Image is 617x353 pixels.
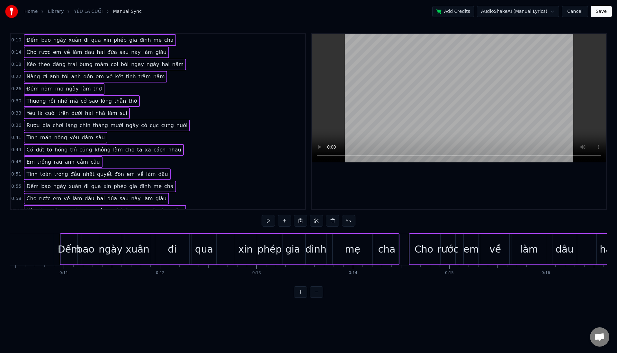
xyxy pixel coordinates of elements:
[96,195,105,202] span: hai
[161,207,170,214] span: hai
[126,170,135,178] span: em
[11,183,21,190] span: 0:55
[91,183,102,190] span: qua
[137,170,144,178] span: về
[63,195,70,202] span: về
[26,73,40,80] span: Nàng
[76,242,94,256] div: bao
[107,109,118,117] span: làm
[305,242,326,256] div: đình
[11,73,21,80] span: 0:22
[40,134,52,141] span: mặn
[155,195,167,202] span: giàu
[128,97,138,105] span: thờ
[69,97,78,105] span: mà
[252,271,261,276] div: 0:13
[114,73,124,80] span: kết
[432,6,474,17] button: Add Credits
[11,98,21,104] span: 0:30
[5,5,18,18] img: youka
[94,61,109,68] span: mâm
[76,158,89,166] span: cắm
[103,36,112,44] span: xin
[37,109,43,117] span: là
[11,37,21,43] span: 0:10
[44,109,56,117] span: cưới
[130,61,145,68] span: ngay
[70,73,81,80] span: anh
[107,48,118,56] span: đứa
[26,97,46,105] span: Thương
[172,61,184,68] span: năm
[126,242,149,256] div: xuân
[68,183,82,190] span: xuân
[96,48,105,56] span: hai
[11,134,21,141] span: 0:41
[113,36,127,44] span: phép
[61,73,69,80] span: tới
[85,109,94,117] span: hai
[49,73,60,80] span: anh
[139,183,152,190] span: đình
[144,146,152,153] span: xa
[74,8,103,15] a: YÊU LÀ CUỐI
[143,48,154,56] span: làm
[52,48,62,56] span: em
[39,195,51,202] span: rước
[95,109,106,117] span: nhà
[146,170,156,178] span: làm
[24,8,142,15] nav: breadcrumb
[119,109,128,117] span: sui
[129,36,138,44] span: gia
[164,183,174,190] span: cha
[130,48,141,56] span: này
[113,8,142,15] span: Manual Sync
[136,146,143,153] span: ta
[59,271,68,276] div: 0:11
[164,36,174,44] span: cha
[11,195,21,202] span: 0:58
[58,109,69,117] span: trên
[520,242,538,256] div: làm
[110,207,119,214] span: coi
[63,48,70,56] span: về
[110,122,124,129] span: mười
[53,134,67,141] span: nồng
[120,61,129,68] span: bói
[90,158,101,166] span: câu
[84,48,95,56] span: dâu
[37,158,52,166] span: trồng
[130,195,141,202] span: này
[153,146,166,153] span: cách
[83,36,89,44] span: đi
[83,73,94,80] span: đón
[96,170,112,178] span: quyết
[81,134,94,141] span: đậm
[11,208,21,214] span: 1:02
[68,36,82,44] span: xuân
[590,327,609,347] a: Open chat
[110,61,119,68] span: coi
[40,36,51,44] span: bao
[161,61,170,68] span: hai
[46,146,53,153] span: tơ
[53,36,67,44] span: ngày
[54,170,69,178] span: trong
[26,170,38,178] span: Tính
[24,8,38,15] a: Home
[52,61,66,68] span: đàng
[65,122,78,129] span: láng
[176,122,188,129] span: nuôi
[146,61,160,68] span: ngày
[149,122,159,129] span: cục
[71,109,83,117] span: dưới
[38,207,51,214] span: theo
[64,158,75,166] span: anh
[38,61,51,68] span: theo
[26,146,34,153] span: Có
[39,48,51,56] span: rước
[26,158,35,166] span: Em
[153,183,162,190] span: mẹ
[52,195,62,202] span: em
[83,183,89,190] span: đi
